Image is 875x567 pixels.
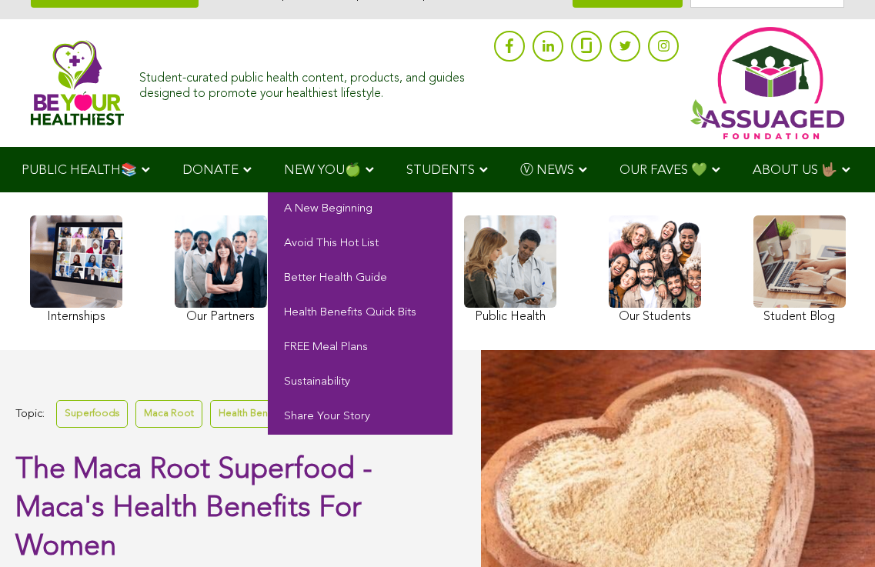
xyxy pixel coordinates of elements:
div: Student-curated public health content, products, and guides designed to promote your healthiest l... [139,64,486,101]
a: Superfoods [56,400,128,427]
img: Assuaged App [690,27,844,139]
a: Better Health Guide [268,262,453,296]
img: glassdoor [581,38,592,53]
span: DONATE [182,164,239,177]
a: Health Benefits [210,400,294,427]
img: Assuaged [31,40,124,125]
span: Ⓥ NEWS [520,164,574,177]
span: The Maca Root Superfood - Maca's Health Benefits For Women [15,455,372,562]
a: Share Your Story [268,400,453,435]
a: Avoid This Hot List [268,227,453,262]
a: Sustainability [268,365,453,400]
span: Topic: [15,404,45,425]
span: PUBLIC HEALTH📚 [22,164,137,177]
a: Health Benefits Quick Bits [268,296,453,331]
span: NEW YOU🍏 [284,164,361,177]
a: FREE Meal Plans [268,331,453,365]
span: STUDENTS [406,164,475,177]
iframe: Chat Widget [798,493,875,567]
a: Maca Root [135,400,202,427]
a: A New Beginning [268,192,453,227]
span: ABOUT US 🤟🏽 [753,164,837,177]
span: OUR FAVES 💚 [620,164,707,177]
